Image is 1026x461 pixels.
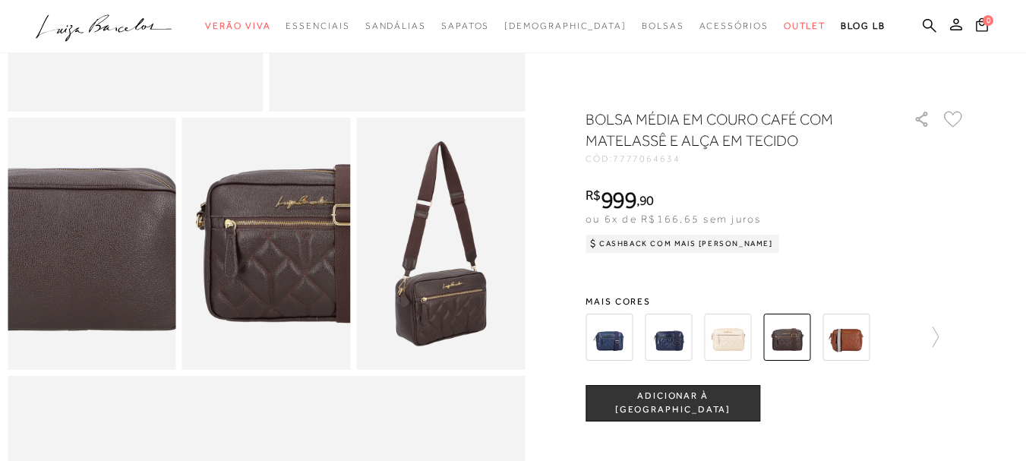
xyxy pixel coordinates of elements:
img: BOLSA MÉDIA EM COURO BEGE NATA COM MATELASSÊ E ALÇA EM TECIDO [704,314,751,361]
span: ADICIONAR À [GEOGRAPHIC_DATA] [586,390,759,416]
a: categoryNavScreenReaderText [286,12,349,40]
span: 7777064634 [613,153,680,164]
button: ADICIONAR À [GEOGRAPHIC_DATA] [586,385,760,422]
span: Sapatos [441,21,489,31]
span: 0 [983,15,993,26]
img: BOLSA MÉDIA EM COURO AZUL ATLÂNTICO COM MATELASSÊ E ALÇA EM TECIDO [586,314,633,361]
span: Sandálias [365,21,426,31]
span: ou 6x de R$166,65 sem juros [586,213,761,225]
i: , [636,194,654,207]
img: BOLSA MÉDIA EM COURO CAFÉ COM MATELASSÊ E ALÇA EM TECIDO [763,314,810,361]
span: Acessórios [699,21,769,31]
img: image [182,118,351,371]
img: BOLSA MÉDIA EM COURO CARAMELO COM MATELASSÊ E ALÇA EM TECIDO [822,314,870,361]
a: categoryNavScreenReaderText [642,12,684,40]
button: 0 [971,17,993,37]
img: BOLSA MÉDIA EM COURO AZUL NAVAL COM MATELASSÊ E ALÇA EM TECIDO [645,314,692,361]
span: Bolsas [642,21,684,31]
span: Essenciais [286,21,349,31]
span: [DEMOGRAPHIC_DATA] [504,21,627,31]
a: categoryNavScreenReaderText [365,12,426,40]
a: noSubCategoriesText [504,12,627,40]
span: Mais cores [586,297,965,306]
span: 999 [601,186,636,213]
div: CÓD: [586,154,889,163]
i: R$ [586,188,601,202]
div: Cashback com Mais [PERSON_NAME] [586,235,779,253]
h1: BOLSA MÉDIA EM COURO CAFÉ COM MATELASSÊ E ALÇA EM TECIDO [586,109,870,151]
a: categoryNavScreenReaderText [441,12,489,40]
img: image [356,118,525,371]
span: Outlet [784,21,826,31]
a: categoryNavScreenReaderText [699,12,769,40]
span: Verão Viva [205,21,270,31]
a: categoryNavScreenReaderText [205,12,270,40]
a: categoryNavScreenReaderText [784,12,826,40]
span: BLOG LB [841,21,885,31]
a: BLOG LB [841,12,885,40]
span: 90 [639,192,654,208]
